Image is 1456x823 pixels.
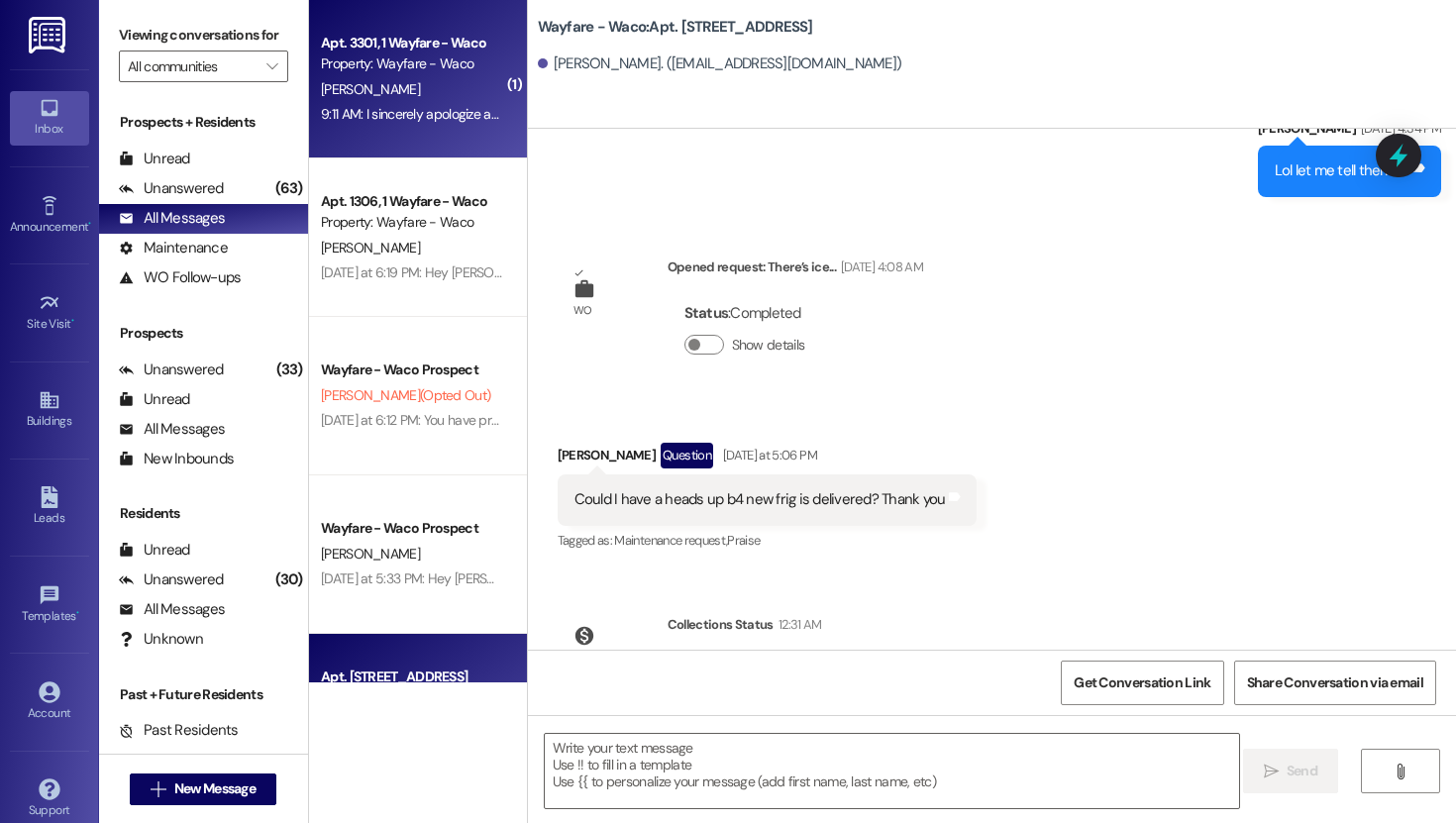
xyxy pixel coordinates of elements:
[1264,764,1279,779] i: 
[119,238,228,258] div: Maintenance
[727,532,760,549] span: Praise
[661,443,713,467] div: Question
[270,173,308,204] div: (63)
[99,323,308,344] div: Prospects
[1258,118,1441,146] div: [PERSON_NAME]
[684,303,729,323] b: Status
[321,518,504,539] div: Wayfare - Waco Prospect
[538,17,813,38] b: Wayfare - Waco: Apt. [STREET_ADDRESS]
[1393,764,1407,779] i: 
[1074,672,1210,693] span: Get Conversation Link
[119,208,225,229] div: All Messages
[29,17,69,53] img: ResiDesk Logo
[119,449,234,469] div: New Inbounds
[1275,160,1393,181] div: Lol let me tell them
[119,540,190,561] div: Unread
[614,532,727,549] span: Maintenance request ,
[119,629,203,650] div: Unknown
[76,606,79,620] span: •
[1247,672,1423,693] span: Share Conversation via email
[10,91,89,145] a: Inbox
[321,667,504,687] div: Apt. [STREET_ADDRESS]
[99,503,308,524] div: Residents
[1356,118,1441,139] div: [DATE] 4:34 PM
[774,614,822,635] div: 12:31 AM
[128,51,257,82] input: All communities
[71,314,74,328] span: •
[321,545,420,563] span: [PERSON_NAME]
[119,360,224,380] div: Unanswered
[1287,761,1317,781] span: Send
[119,599,225,620] div: All Messages
[130,773,276,805] button: New Message
[684,298,813,329] div: : Completed
[732,335,805,356] label: Show details
[119,149,190,169] div: Unread
[119,419,225,440] div: All Messages
[1243,749,1339,793] button: Send
[321,191,504,212] div: Apt. 1306, 1 Wayfare - Waco
[668,614,774,635] div: Collections Status
[321,411,1411,429] div: [DATE] at 6:12 PM: You have previously opted out of receiving texts from this thread, so we will ...
[321,33,504,53] div: Apt. 3301, 1 Wayfare - Waco
[321,360,504,380] div: Wayfare - Waco Prospect
[321,80,420,98] span: [PERSON_NAME]
[151,781,165,797] i: 
[321,53,504,74] div: Property: Wayfare - Waco
[10,675,89,729] a: Account
[119,267,241,288] div: WO Follow-ups
[99,112,308,133] div: Prospects + Residents
[119,720,239,741] div: Past Residents
[10,286,89,340] a: Site Visit •
[10,383,89,437] a: Buildings
[558,443,978,474] div: [PERSON_NAME]
[10,480,89,534] a: Leads
[573,300,592,321] div: WO
[119,178,224,199] div: Unanswered
[718,445,817,465] div: [DATE] at 5:06 PM
[119,389,190,410] div: Unread
[321,263,1027,281] div: [DATE] at 6:19 PM: Hey [PERSON_NAME]! Sorry I wasn’t able to make it to your apartment [DATE]. I ...
[266,58,277,74] i: 
[174,778,256,799] span: New Message
[271,355,308,385] div: (33)
[558,526,978,555] div: Tagged as:
[1061,661,1223,705] button: Get Conversation Link
[321,239,420,257] span: [PERSON_NAME]
[836,257,923,277] div: [DATE] 4:08 AM
[119,20,288,51] label: Viewing conversations for
[88,217,91,231] span: •
[119,750,253,771] div: Future Residents
[119,569,224,590] div: Unanswered
[321,386,490,404] span: [PERSON_NAME] (Opted Out)
[538,53,902,74] div: [PERSON_NAME]. ([EMAIL_ADDRESS][DOMAIN_NAME])
[321,212,504,233] div: Property: Wayfare - Waco
[574,489,946,510] div: Could I have a heads up b4 new frig is delivered? Thank you
[321,105,1084,123] div: 9:11 AM: I sincerely apologize and appreciate your kindness and understanding. I love it here so ...
[668,257,923,284] div: Opened request: There’s ice...
[99,684,308,705] div: Past + Future Residents
[10,578,89,632] a: Templates •
[1234,661,1436,705] button: Share Conversation via email
[270,565,308,595] div: (30)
